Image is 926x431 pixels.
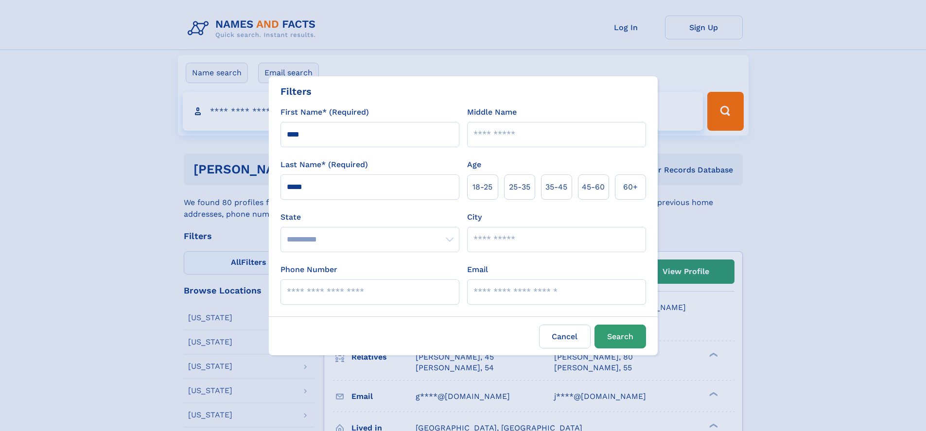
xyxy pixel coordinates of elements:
span: 18‑25 [472,181,492,193]
span: 60+ [623,181,638,193]
label: Age [467,159,481,171]
span: 25‑35 [509,181,530,193]
label: State [280,211,459,223]
label: Email [467,264,488,276]
span: 35‑45 [545,181,567,193]
label: Phone Number [280,264,337,276]
div: Filters [280,84,312,99]
button: Search [594,325,646,348]
label: Cancel [539,325,591,348]
label: Last Name* (Required) [280,159,368,171]
label: City [467,211,482,223]
label: First Name* (Required) [280,106,369,118]
label: Middle Name [467,106,517,118]
span: 45‑60 [582,181,605,193]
